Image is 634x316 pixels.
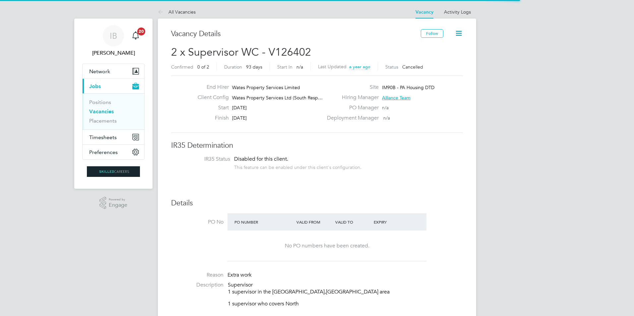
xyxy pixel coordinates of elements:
span: Timesheets [89,134,117,140]
label: Status [385,64,398,70]
a: Vacancy [415,9,433,15]
label: Last Updated [318,64,347,70]
label: PO No [171,219,223,226]
span: n/a [296,64,303,70]
span: Alliance Team [382,95,411,101]
span: IM90B - PA Housing DTD [382,84,434,90]
span: n/a [382,105,389,111]
label: Duration [224,64,242,70]
div: Expiry [372,216,411,228]
h3: Vacancy Details [171,29,421,39]
div: Jobs [83,93,144,130]
a: IB[PERSON_NAME] [82,25,145,57]
button: Timesheets [83,130,144,144]
span: Extra work [227,272,252,278]
a: All Vacancies [158,9,196,15]
span: IB [110,31,117,40]
span: Cancelled [402,64,423,70]
label: PO Manager [323,104,379,111]
img: skilledcareers-logo-retina.png [87,166,140,177]
a: Positions [89,99,111,105]
p: 1 supervisor who covers North [228,300,463,307]
span: Wates Property Services Ltd (South Resp… [232,95,323,101]
label: Site [323,84,379,91]
button: Follow [421,29,443,38]
label: Description [171,282,223,289]
span: Wates Property Services Limited [232,84,300,90]
a: Vacancies [89,108,114,115]
label: Hiring Manager [323,94,379,101]
span: n/a [383,115,390,121]
span: Engage [109,202,127,208]
label: IR35 Status [178,156,230,163]
label: Start In [277,64,292,70]
div: Valid From [295,216,334,228]
a: Go to home page [82,166,145,177]
span: 20 [137,27,145,35]
span: Isabelle Blackhall [82,49,145,57]
nav: Main navigation [74,19,153,189]
span: Jobs [89,83,101,89]
label: Confirmed [171,64,193,70]
h3: IR35 Determination [171,141,463,150]
span: [DATE] [232,105,247,111]
label: Deployment Manager [323,115,379,122]
div: Valid To [334,216,372,228]
span: Disabled for this client. [234,156,288,162]
p: Supervisor 1 supervisor in the [GEOGRAPHIC_DATA],[GEOGRAPHIC_DATA] area [228,282,463,295]
div: This feature can be enabled under this client's configuration. [234,163,361,170]
a: Activity Logs [444,9,471,15]
label: End Hirer [192,84,229,91]
span: [DATE] [232,115,247,121]
h3: Details [171,198,463,208]
div: No PO numbers have been created. [234,242,420,249]
label: Client Config [192,94,229,101]
span: 93 days [246,64,262,70]
div: PO Number [233,216,295,228]
button: Preferences [83,145,144,159]
button: Network [83,64,144,79]
span: 2 x Supervisor WC - V126402 [171,46,311,59]
span: Powered by [109,197,127,202]
label: Start [192,104,229,111]
a: Placements [89,118,117,124]
label: Finish [192,115,229,122]
a: 20 [129,25,142,46]
label: Reason [171,272,223,279]
span: Network [89,68,110,75]
span: Preferences [89,149,118,155]
span: a year ago [349,64,370,70]
button: Jobs [83,79,144,93]
span: 0 of 2 [197,64,209,70]
a: Powered byEngage [99,197,128,209]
